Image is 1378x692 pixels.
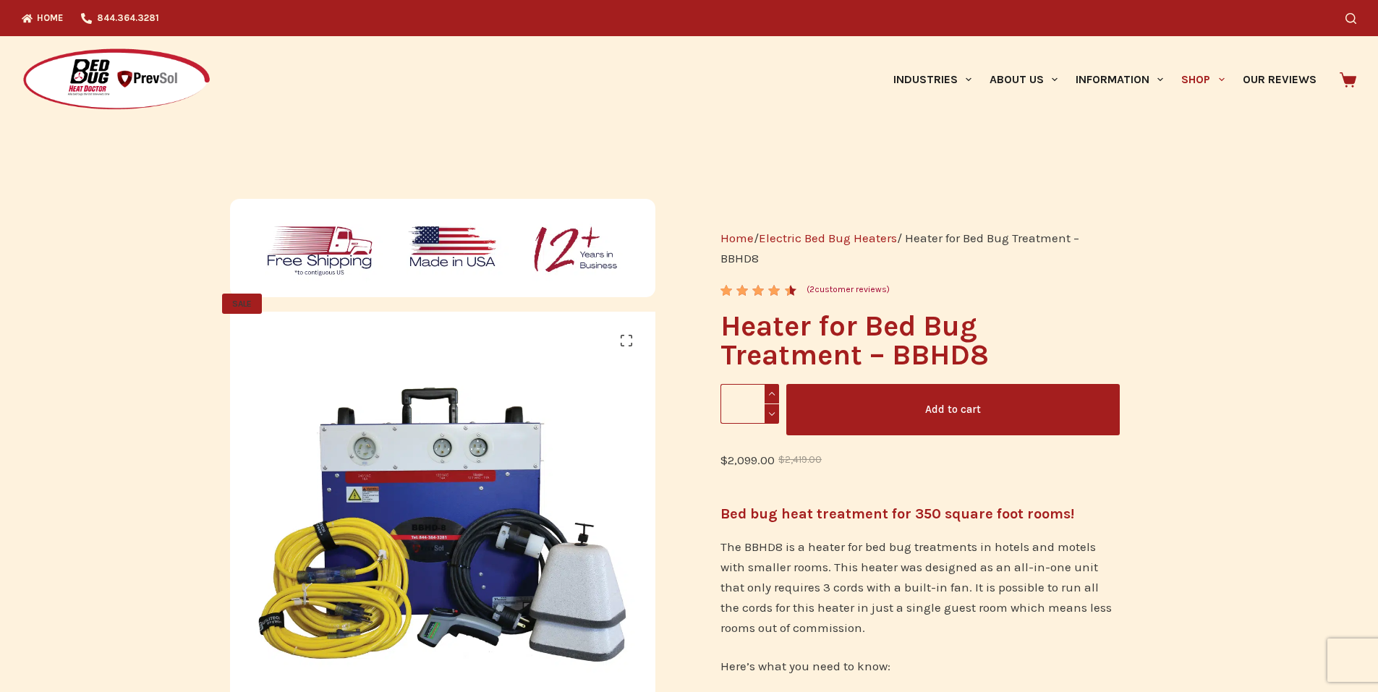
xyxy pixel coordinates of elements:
[720,656,1119,676] p: Here’s what you need to know:
[1233,36,1325,123] a: Our Reviews
[1173,36,1233,123] a: Shop
[1067,36,1173,123] a: Information
[1345,13,1356,24] button: Search
[720,453,728,467] span: $
[778,454,785,465] span: $
[720,285,731,307] span: 2
[720,285,790,385] span: Rated out of 5 based on customer ratings
[222,294,262,314] span: SALE
[230,516,656,531] a: BBHD8 Heater for Bed Bug Treatment - full package
[612,326,641,355] a: View full-screen image gallery
[720,312,1119,370] h1: Heater for Bed Bug Treatment – BBHD8
[807,283,890,297] a: (2customer reviews)
[720,231,754,245] a: Home
[655,516,1081,531] a: Front of the BBHD8 Bed Bug Heater
[884,36,980,123] a: Industries
[22,48,211,112] img: Prevsol/Bed Bug Heat Doctor
[720,285,798,296] div: Rated 4.50 out of 5
[786,384,1120,435] button: Add to cart
[720,537,1119,638] p: The BBHD8 is a heater for bed bug treatments in hotels and motels with smaller rooms. This heater...
[759,231,897,245] a: Electric Bed Bug Heaters
[884,36,1325,123] nav: Primary
[720,505,1074,522] strong: Bed bug heat treatment for 350 square foot rooms!
[809,284,815,294] span: 2
[720,453,775,467] bdi: 2,099.00
[720,384,779,424] input: Product quantity
[778,454,822,465] bdi: 2,419.00
[720,228,1119,268] nav: Breadcrumb
[980,36,1066,123] a: About Us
